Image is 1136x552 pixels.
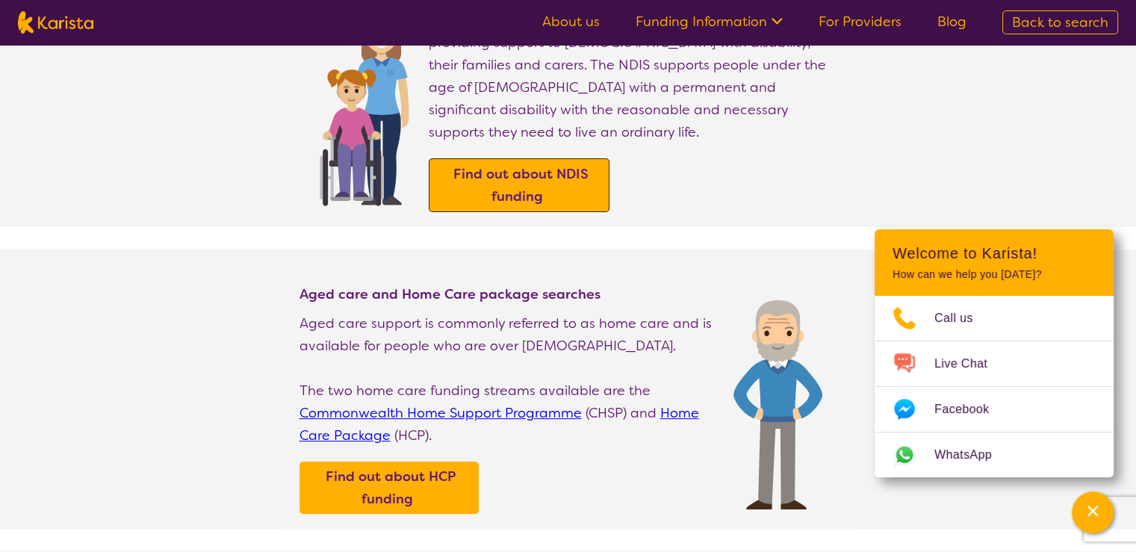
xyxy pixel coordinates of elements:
ul: Choose channel [875,296,1114,477]
a: For Providers [819,13,901,31]
a: Funding Information [636,13,783,31]
button: Channel Menu [1072,491,1114,533]
p: Aged care support is commonly referred to as home care and is available for people who are over [... [299,312,718,357]
a: Find out about NDIS funding [433,163,605,208]
span: Facebook [934,398,1007,421]
a: About us [542,13,600,31]
div: Channel Menu [875,229,1114,477]
img: Find Age care and home care package services and providers [733,300,822,509]
b: Find out about NDIS funding [453,165,589,205]
p: The two home care funding streams available are the (CHSP) and (HCP). [299,379,718,447]
p: How can we help you [DATE]? [893,268,1096,281]
b: Find out about HCP funding [326,468,456,508]
p: The is the way of providing support to [DEMOGRAPHIC_DATA] with disability, their families and car... [429,9,837,143]
a: Find out about HCP funding [303,465,475,510]
h2: Welcome to Karista! [893,244,1096,262]
img: Karista logo [18,11,93,34]
a: Blog [937,13,966,31]
span: WhatsApp [934,444,1010,466]
a: Back to search [1002,10,1118,34]
a: Commonwealth Home Support Programme [299,404,582,422]
span: Live Chat [934,353,1005,375]
a: Web link opens in a new tab. [875,432,1114,477]
h4: Aged care and Home Care package searches [299,285,718,303]
span: Call us [934,307,991,329]
span: Back to search [1012,13,1108,31]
